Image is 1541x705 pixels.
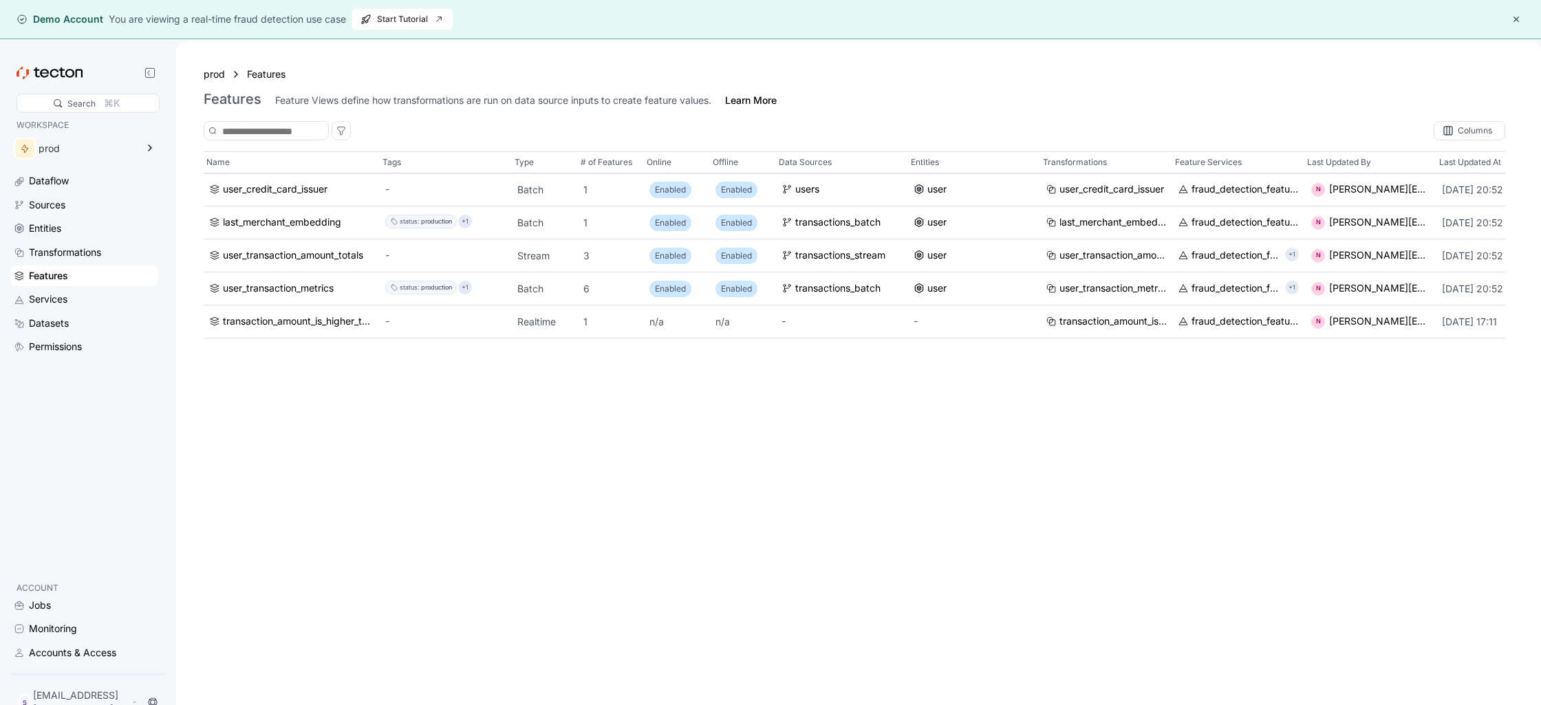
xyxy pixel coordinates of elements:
div: fraud_detection_feature_service:v2 [1192,215,1299,230]
div: Datasets [29,316,69,331]
div: production [421,281,452,295]
p: 3 [583,249,638,263]
div: Services [29,292,67,307]
p: Stream [517,249,572,263]
a: Dataflow [11,171,158,191]
a: user_transaction_amount_totals [1046,248,1167,263]
div: last_merchant_embedding [223,215,341,230]
div: Search⌘K [17,94,160,113]
p: 1 [583,183,638,197]
a: Transformations [11,242,158,263]
div: transactions_stream [795,248,885,263]
a: Entities [11,218,158,239]
p: Enabled [721,282,752,296]
p: Enabled [721,216,752,230]
div: user_credit_card_issuer [223,182,327,197]
p: Enabled [655,282,686,296]
div: transaction_amount_is_higher_than_average [1059,314,1167,329]
p: Batch [517,183,572,197]
p: Last Updated By [1307,155,1371,169]
a: Features [11,265,158,286]
p: Online [647,155,671,169]
a: Features [247,67,295,82]
p: +1 [462,215,468,229]
a: Learn More [725,94,777,107]
p: +1 [1289,281,1295,295]
p: +1 [462,281,468,295]
p: Enabled [655,216,686,230]
a: fraud_detection_feature_service:v2 [1178,248,1280,263]
div: - [782,314,903,329]
a: Jobs [11,595,158,616]
p: Last Updated At [1439,155,1501,169]
div: user [927,182,947,197]
div: user_credit_card_issuer [1059,182,1164,197]
div: user [927,281,947,296]
p: # of Features [581,155,632,169]
div: Transformations [29,245,101,260]
div: last_merchant_embedding [1059,215,1167,230]
a: user [914,248,1035,263]
p: Enabled [721,249,752,263]
div: user_transaction_amount_totals [1059,248,1167,263]
a: fraud_detection_feature_service:v2 [1178,314,1299,329]
p: Name [206,155,230,169]
a: users [782,182,903,197]
div: - [385,182,506,197]
div: transaction_amount_is_higher_than_average [223,314,374,329]
div: Entities [29,221,61,236]
div: fraud_detection_feature_service:v2 [1192,314,1299,329]
div: fraud_detection_feature_service:v2 [1192,248,1280,263]
div: Columns [1434,121,1505,140]
p: 1 [583,315,638,329]
p: Tags [382,155,401,169]
a: Datasets [11,313,158,334]
a: transactions_stream [782,248,903,263]
a: Permissions [11,336,158,357]
a: prod [204,67,225,82]
div: prod [39,144,136,153]
p: Offline [713,155,738,169]
div: status : [400,281,420,295]
a: user_transaction_amount_totals [209,248,374,263]
a: user_credit_card_issuer [209,182,374,197]
div: You are viewing a real-time fraud detection use case [109,12,346,27]
a: user_credit_card_issuer [1046,182,1167,197]
div: production [421,215,452,229]
a: user [914,182,1035,197]
p: ACCOUNT [17,581,153,595]
div: user_transaction_amount_totals [223,248,363,263]
a: user_transaction_metrics [209,281,374,296]
div: Jobs [29,598,51,613]
a: transactions_batch [782,215,903,230]
div: fraud_detection_feature_service [1192,281,1280,296]
div: fraud_detection_feature_service:v2 [1192,182,1299,197]
p: WORKSPACE [17,118,153,132]
p: Realtime [517,315,572,329]
div: Demo Account [17,12,103,26]
p: 6 [583,282,638,296]
p: n/a [715,315,771,329]
button: Start Tutorial [352,8,453,30]
p: Type [515,155,534,169]
p: 1 [583,216,638,230]
a: transactions_batch [782,281,903,296]
div: transactions_batch [795,215,881,230]
p: Batch [517,282,572,296]
div: user [927,215,947,230]
div: - [914,314,1035,329]
a: last_merchant_embedding [209,215,374,230]
p: Feature Services [1175,155,1242,169]
div: status : [400,215,420,229]
p: Batch [517,216,572,230]
div: Sources [29,197,65,213]
div: - [385,248,506,263]
a: transaction_amount_is_higher_than_average [209,314,374,329]
a: user [914,281,1035,296]
a: Services [11,289,158,310]
p: Enabled [655,183,686,197]
a: last_merchant_embedding [1046,215,1167,230]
